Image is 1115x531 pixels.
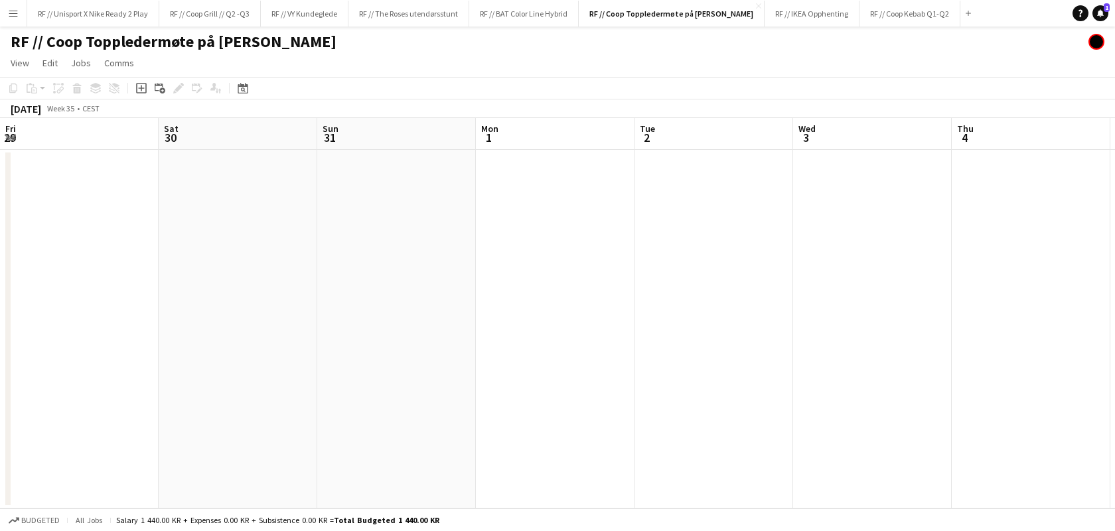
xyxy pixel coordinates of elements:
a: View [5,54,35,72]
span: 29 [3,130,16,145]
span: Tue [640,123,655,135]
span: Sun [323,123,338,135]
span: Comms [104,57,134,69]
button: RF // BAT Color Line Hybrid [469,1,579,27]
div: CEST [82,103,100,113]
button: Budgeted [7,513,62,528]
span: Sat [164,123,179,135]
div: [DATE] [11,102,41,115]
span: All jobs [73,515,105,525]
span: Wed [798,123,816,135]
button: RF // IKEA Opphenting [765,1,859,27]
span: Edit [42,57,58,69]
span: 3 [796,130,816,145]
span: Mon [481,123,498,135]
span: 1 [479,130,498,145]
a: Edit [37,54,63,72]
span: Budgeted [21,516,60,525]
button: RF // Coop Grill // Q2 -Q3 [159,1,261,27]
span: Thu [957,123,974,135]
a: Comms [99,54,139,72]
span: Jobs [71,57,91,69]
span: View [11,57,29,69]
span: Total Budgeted 1 440.00 KR [334,515,439,525]
button: RF // The Roses utendørsstunt [348,1,469,27]
div: Salary 1 440.00 KR + Expenses 0.00 KR + Subsistence 0.00 KR = [116,515,439,525]
span: 31 [321,130,338,145]
a: Jobs [66,54,96,72]
span: Week 35 [44,103,77,113]
a: 1 [1092,5,1108,21]
span: 4 [955,130,974,145]
button: RF // Unisport X Nike Ready 2 Play [27,1,159,27]
h1: RF // Coop Toppledermøte på [PERSON_NAME] [11,32,336,52]
button: RF // Coop Toppledermøte på [PERSON_NAME] [579,1,765,27]
span: 2 [638,130,655,145]
button: RF // VY Kundeglede [261,1,348,27]
app-user-avatar: Hin Shing Cheung [1088,34,1104,50]
button: RF // Coop Kebab Q1-Q2 [859,1,960,27]
span: 1 [1104,3,1110,12]
span: Fri [5,123,16,135]
span: 30 [162,130,179,145]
